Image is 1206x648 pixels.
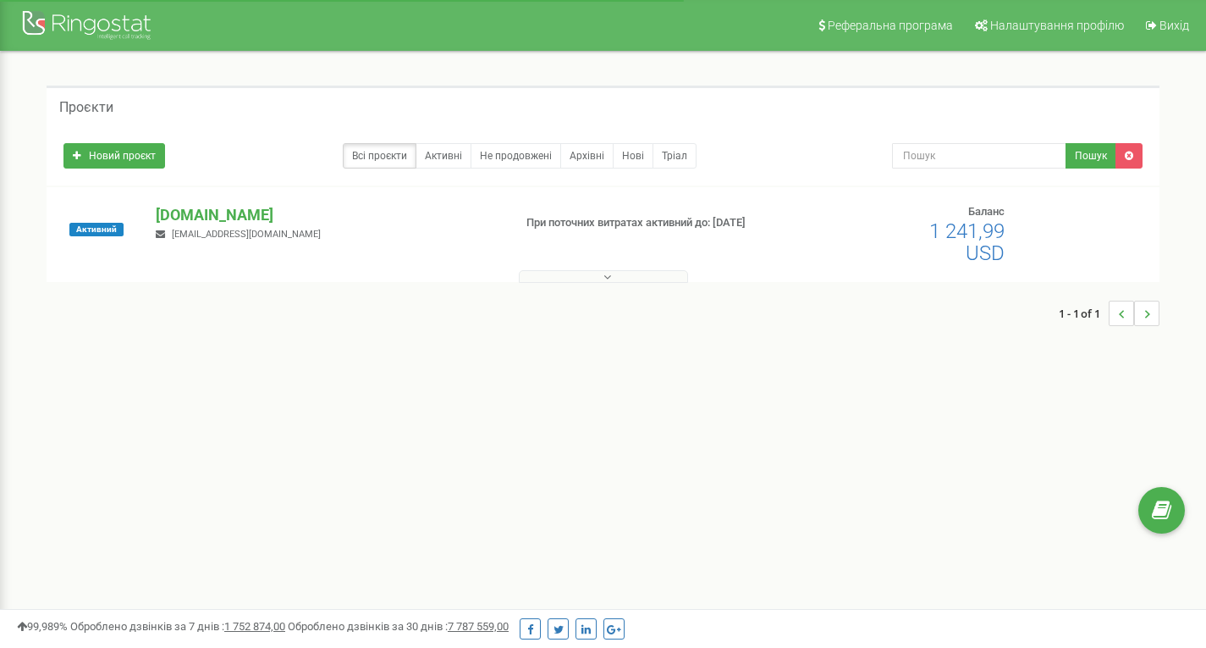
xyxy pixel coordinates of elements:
[288,620,509,633] span: Оброблено дзвінків за 30 днів :
[828,19,953,32] span: Реферальна програма
[968,205,1005,218] span: Баланс
[526,215,777,231] p: При поточних витратах активний до: [DATE]
[1066,143,1116,169] button: Пошук
[69,223,124,236] span: Активний
[990,19,1124,32] span: Налаштування профілю
[653,143,697,169] a: Тріал
[560,143,614,169] a: Архівні
[448,620,509,633] u: 7 787 559,00
[471,143,561,169] a: Не продовжені
[892,143,1066,169] input: Пошук
[1159,19,1189,32] span: Вихід
[416,143,471,169] a: Активні
[172,229,321,240] span: [EMAIL_ADDRESS][DOMAIN_NAME]
[613,143,653,169] a: Нові
[1059,301,1109,326] span: 1 - 1 of 1
[1059,284,1159,343] nav: ...
[70,620,285,633] span: Оброблено дзвінків за 7 днів :
[63,143,165,169] a: Новий проєкт
[156,204,498,226] p: [DOMAIN_NAME]
[929,219,1005,265] span: 1 241,99 USD
[224,620,285,633] u: 1 752 874,00
[343,143,416,169] a: Всі проєкти
[17,620,68,633] span: 99,989%
[59,100,113,115] h5: Проєкти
